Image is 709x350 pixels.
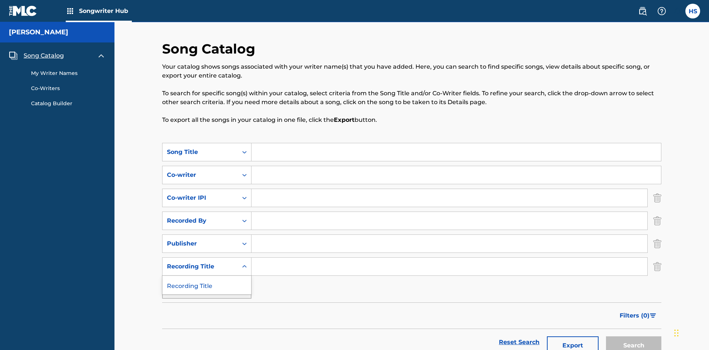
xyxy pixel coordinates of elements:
[653,189,661,207] img: Delete Criterion
[79,7,132,15] span: Songwriter Hub
[672,315,709,350] iframe: Chat Widget
[167,193,233,202] div: Co-writer IPI
[635,4,650,18] a: Public Search
[167,239,233,248] div: Publisher
[24,51,64,60] span: Song Catalog
[653,257,661,276] img: Delete Criterion
[167,148,233,157] div: Song Title
[653,234,661,253] img: Delete Criterion
[162,41,259,57] h2: Song Catalog
[638,7,647,16] img: search
[657,7,666,16] img: help
[334,116,354,123] strong: Export
[162,89,661,107] p: To search for specific song(s) within your catalog, select criteria from the Song Title and/or Co...
[674,7,681,15] div: Notifications
[31,69,106,77] a: My Writer Names
[167,171,233,179] div: Co-writer
[615,306,661,325] button: Filters (0)
[650,313,656,318] img: filter
[9,51,18,60] img: Song Catalog
[9,6,37,16] img: MLC Logo
[31,100,106,107] a: Catalog Builder
[620,311,650,320] span: Filters ( 0 )
[162,116,661,124] p: To export all the songs in your catalog in one file, click the button.
[653,212,661,230] img: Delete Criterion
[688,230,709,292] iframe: Resource Center
[674,322,679,344] div: Drag
[9,28,68,37] h5: Toby Songwriter
[162,62,661,80] p: Your catalog shows songs associated with your writer name(s) that you have added. Here, you can s...
[9,51,64,60] a: Song CatalogSong Catalog
[162,276,251,294] div: Recording Title
[167,262,233,271] div: Recording Title
[31,85,106,92] a: Co-Writers
[97,51,106,60] img: expand
[685,4,700,18] div: User Menu
[66,7,75,16] img: Top Rightsholders
[654,4,669,18] div: Help
[167,216,233,225] div: Recorded By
